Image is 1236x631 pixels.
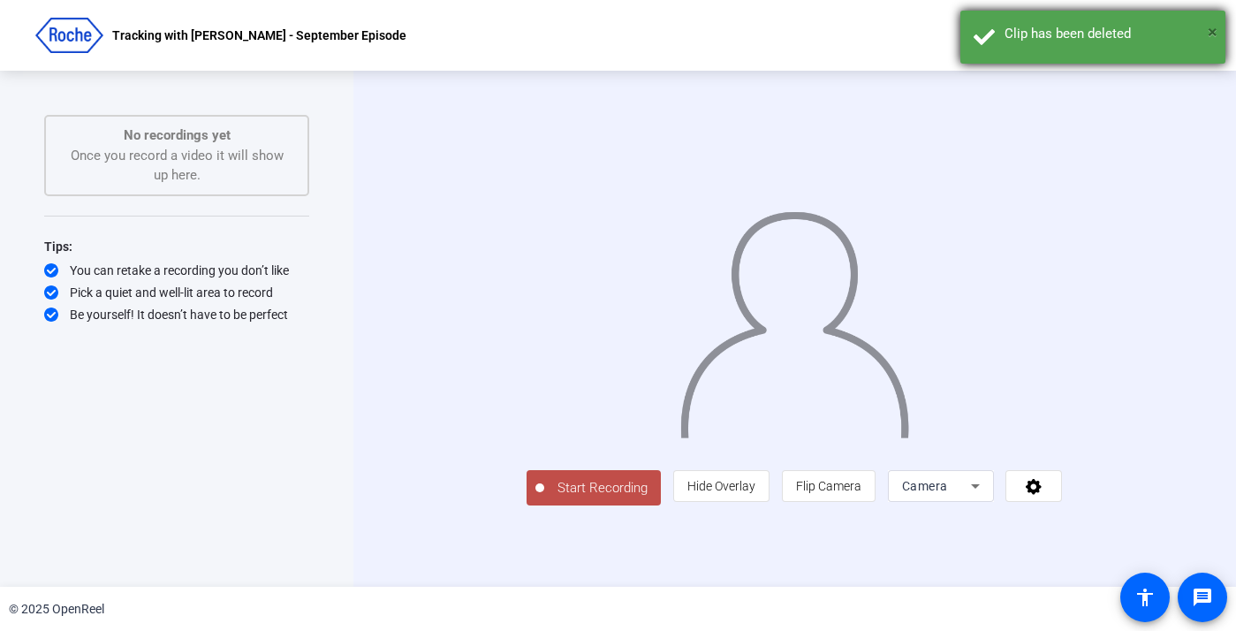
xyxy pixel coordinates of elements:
div: © 2025 OpenReel [9,600,104,619]
div: Be yourself! It doesn’t have to be perfect [44,306,309,323]
button: Flip Camera [782,470,876,502]
button: Start Recording [527,470,661,506]
span: Hide Overlay [687,479,755,493]
span: Camera [902,479,948,493]
mat-icon: accessibility [1134,587,1156,608]
p: No recordings yet [64,125,290,146]
span: Flip Camera [796,479,861,493]
img: OpenReel logo [35,18,103,53]
span: Start Recording [544,478,661,498]
mat-icon: message [1192,587,1213,608]
div: Tips: [44,236,309,257]
div: Pick a quiet and well-lit area to record [44,284,309,301]
div: You can retake a recording you don’t like [44,262,309,279]
button: Close [1208,19,1217,45]
div: Clip has been deleted [1005,24,1212,44]
img: overlay [679,197,910,438]
span: × [1208,21,1217,42]
button: Hide Overlay [673,470,770,502]
div: Once you record a video it will show up here. [64,125,290,186]
p: Tracking with [PERSON_NAME] - September Episode [112,25,406,46]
